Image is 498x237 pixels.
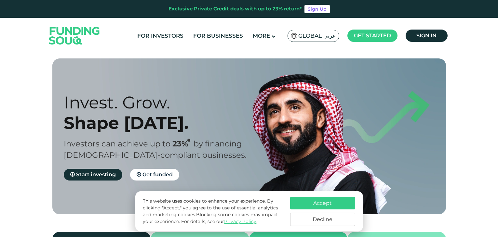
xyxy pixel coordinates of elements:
[143,212,278,224] span: Blocking some cookies may impact your experience.
[172,139,194,148] span: 23%
[290,197,355,209] button: Accept
[64,169,122,181] a: Start investing
[224,218,256,224] a: Privacy Policy
[43,19,106,52] img: Logo
[64,92,261,113] div: Invest. Grow.
[64,113,261,133] div: Shape [DATE].
[354,32,391,39] span: Get started
[181,218,257,224] span: For details, see our .
[76,171,116,178] span: Start investing
[298,32,336,40] span: Global عربي
[253,32,270,39] span: More
[304,5,330,13] a: Sign Up
[64,139,170,148] span: Investors can achieve up to
[168,5,302,13] div: Exclusive Private Credit deals with up to 23% return*
[416,32,437,39] span: Sign in
[187,139,190,142] i: 23% IRR (expected) ~ 15% Net yield (expected)
[192,31,245,41] a: For Businesses
[143,198,283,225] p: This website uses cookies to enhance your experience. By clicking "Accept," you agree to the use ...
[406,30,448,42] a: Sign in
[136,31,185,41] a: For Investors
[130,169,179,181] a: Get funded
[290,213,355,226] button: Decline
[291,33,297,39] img: SA Flag
[142,171,173,178] span: Get funded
